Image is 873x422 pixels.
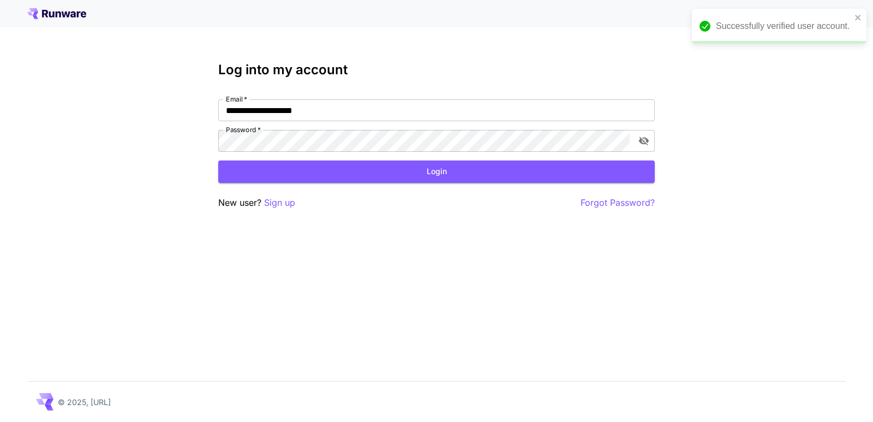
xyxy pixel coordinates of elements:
button: Login [218,161,655,183]
p: © 2025, [URL] [58,396,111,408]
button: Sign up [264,196,295,210]
div: Successfully verified user account. [716,20,851,33]
button: close [854,13,862,22]
button: toggle password visibility [634,131,654,151]
h3: Log into my account [218,62,655,78]
button: Forgot Password? [581,196,655,210]
label: Email [226,94,247,104]
label: Password [226,125,261,134]
p: New user? [218,196,295,210]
